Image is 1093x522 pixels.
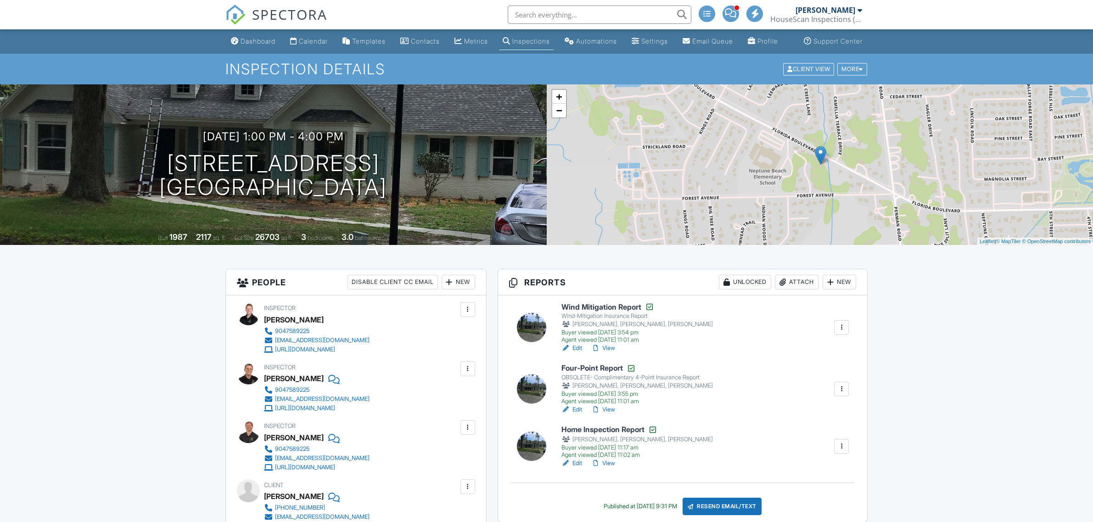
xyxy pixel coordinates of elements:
[823,275,856,289] div: New
[561,405,582,414] a: Edit
[837,63,867,75] div: More
[355,234,381,241] span: bathrooms
[252,5,327,24] span: SPECTORA
[264,444,370,454] a: 9047589225
[561,329,713,336] div: Buyer viewed [DATE] 3:54 pm
[498,269,868,295] h3: Reports
[227,33,279,50] a: Dashboard
[561,435,713,444] div: [PERSON_NAME], [PERSON_NAME], [PERSON_NAME]
[169,232,187,242] div: 1987
[286,33,331,50] a: Calendar
[561,390,713,398] div: Buyer viewed [DATE] 3:55 pm
[719,275,771,289] div: Unlocked
[264,313,324,327] div: [PERSON_NAME]
[225,12,327,32] a: SPECTORA
[591,459,615,468] a: View
[783,63,834,75] div: Client View
[628,33,672,50] a: Settings
[264,345,370,354] a: [URL][DOMAIN_NAME]
[301,232,306,242] div: 3
[800,33,866,50] a: Support Center
[308,234,333,241] span: bedrooms
[561,364,713,373] h6: Four-Point Report
[591,405,615,414] a: View
[464,37,488,45] div: Metrics
[241,37,275,45] div: Dashboard
[561,320,713,329] div: [PERSON_NAME], [PERSON_NAME], [PERSON_NAME]
[561,425,713,459] a: Home Inspection Report [PERSON_NAME], [PERSON_NAME], [PERSON_NAME] Buyer viewed [DATE] 11:17 am A...
[757,37,778,45] div: Profile
[770,15,862,24] div: HouseScan Inspections (HOME)
[264,489,324,503] div: [PERSON_NAME]
[275,395,370,403] div: [EMAIL_ADDRESS][DOMAIN_NAME]
[591,344,615,353] a: View
[561,459,582,468] a: Edit
[561,374,713,381] div: OBSOLETE- Complimentary 4-Point Insurance Report
[683,498,762,515] div: Resend Email/Text
[744,33,782,50] a: Company Profile
[225,5,246,25] img: The Best Home Inspection Software - Spectora
[264,305,296,311] span: Inspector
[775,275,819,289] div: Attach
[552,104,566,117] a: Zoom out
[264,482,284,489] span: Client
[264,404,370,413] a: [URL][DOMAIN_NAME]
[782,65,836,72] a: Client View
[442,275,475,289] div: New
[561,344,582,353] a: Edit
[264,454,370,463] a: [EMAIL_ADDRESS][DOMAIN_NAME]
[159,151,387,200] h1: [STREET_ADDRESS] [GEOGRAPHIC_DATA]
[352,37,386,45] div: Templates
[299,37,328,45] div: Calendar
[512,37,550,45] div: Inspections
[255,232,280,242] div: 26703
[561,336,713,344] div: Agent viewed [DATE] 11:01 am
[980,239,995,244] a: Leaflet
[235,234,254,241] span: Lot Size
[796,6,855,15] div: [PERSON_NAME]
[561,364,713,405] a: Four-Point Report OBSOLETE- Complimentary 4-Point Insurance Report [PERSON_NAME], [PERSON_NAME], ...
[264,422,296,429] span: Inspector
[264,394,370,404] a: [EMAIL_ADDRESS][DOMAIN_NAME]
[226,269,486,295] h3: People
[813,37,863,45] div: Support Center
[508,6,691,24] input: Search everything...
[561,444,713,451] div: Buyer viewed [DATE] 11:17 am
[561,312,713,320] div: Wind-Mitigation Insurance Report
[342,232,353,242] div: 3.0
[1022,239,1091,244] a: © OpenStreetMap contributors
[275,504,325,511] div: [PHONE_NUMBER]
[348,275,438,289] div: Disable Client CC Email
[225,61,868,77] h1: Inspection Details
[264,372,324,385] div: [PERSON_NAME]
[339,33,389,50] a: Templates
[561,398,713,405] div: Agent viewed [DATE] 11:01 am
[196,232,212,242] div: 2117
[692,37,733,45] div: Email Queue
[275,513,370,521] div: [EMAIL_ADDRESS][DOMAIN_NAME]
[264,385,370,394] a: 9047589225
[264,512,370,522] a: [EMAIL_ADDRESS][DOMAIN_NAME]
[499,33,554,50] a: Inspections
[576,37,617,45] div: Automations
[275,405,335,412] div: [URL][DOMAIN_NAME]
[264,431,324,444] div: [PERSON_NAME]
[679,33,737,50] a: Email Queue
[397,33,443,50] a: Contacts
[604,503,677,510] div: Published at [DATE] 9:31 PM
[281,234,292,241] span: sq.ft.
[996,239,1021,244] a: © MapTiler
[977,238,1093,245] div: |
[264,463,370,472] a: [URL][DOMAIN_NAME]
[561,451,713,459] div: Agent viewed [DATE] 11:02 am
[264,503,370,512] a: [PHONE_NUMBER]
[561,302,713,311] h6: Wind Mitigation Report
[275,386,309,394] div: 9047589225
[275,455,370,462] div: [EMAIL_ADDRESS][DOMAIN_NAME]
[275,328,309,335] div: 9047589225
[641,37,668,45] div: Settings
[203,130,344,143] h3: [DATE] 1:00 pm - 4:00 pm
[264,327,370,336] a: 9047589225
[275,445,309,453] div: 9047589225
[451,33,492,50] a: Metrics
